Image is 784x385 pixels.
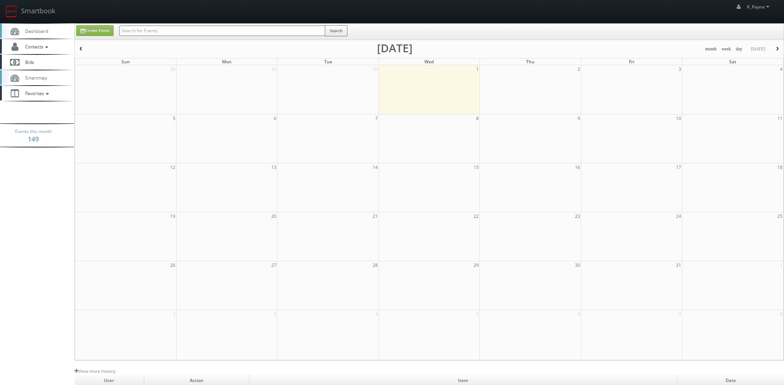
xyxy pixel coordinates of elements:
span: 16 [574,163,581,171]
span: Smartmap [21,74,47,81]
span: 23 [574,212,581,220]
span: Tue [324,59,332,65]
button: week [719,44,734,54]
span: 30 [574,261,581,269]
span: 29 [270,65,277,73]
span: Mon [222,59,232,65]
span: 3 [678,65,682,73]
a: Create Event [76,25,114,36]
span: 22 [473,212,480,220]
span: 17 [675,163,682,171]
span: 18 [777,163,783,171]
span: 1 [779,261,783,269]
span: 28 [372,261,378,269]
span: 6 [577,310,581,318]
button: month [703,44,719,54]
span: 9 [577,114,581,122]
span: 31 [675,261,682,269]
span: 3 [273,310,277,318]
span: 25 [777,212,783,220]
span: 1 [475,65,480,73]
a: View more history [74,368,115,374]
span: 15 [473,163,480,171]
h2: [DATE] [377,44,413,52]
span: 7 [374,114,378,122]
input: Search for Events [119,26,325,36]
span: 7 [678,310,682,318]
button: Search [325,25,347,36]
span: 30 [372,65,378,73]
span: 5 [172,114,176,122]
button: [DATE] [748,44,768,54]
span: Contacts [21,43,50,50]
span: 27 [270,261,277,269]
span: 5 [475,310,480,318]
span: 29 [473,261,480,269]
span: Wed [424,59,434,65]
span: 13 [270,163,277,171]
span: 4 [374,310,378,318]
span: 21 [372,212,378,220]
span: 10 [675,114,682,122]
span: Thu [526,59,535,65]
img: smartbook-logo.png [6,6,17,17]
button: day [733,44,745,54]
span: 28 [169,65,176,73]
span: Dashboard [21,28,48,34]
span: Bids [21,59,34,65]
span: Events this month [15,128,52,135]
span: 2 [577,65,581,73]
span: 2 [172,310,176,318]
span: 8 [779,310,783,318]
span: 6 [273,114,277,122]
span: 20 [270,212,277,220]
span: Sun [121,59,130,65]
span: Favorites [21,90,51,96]
span: Fri [629,59,634,65]
span: Sat [729,59,736,65]
span: 4 [779,65,783,73]
span: 14 [372,163,378,171]
span: 24 [675,212,682,220]
span: 26 [169,261,176,269]
span: K_Payne [747,4,771,10]
strong: 149 [28,135,39,143]
span: 11 [777,114,783,122]
span: 19 [169,212,176,220]
span: 8 [475,114,480,122]
span: 12 [169,163,176,171]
